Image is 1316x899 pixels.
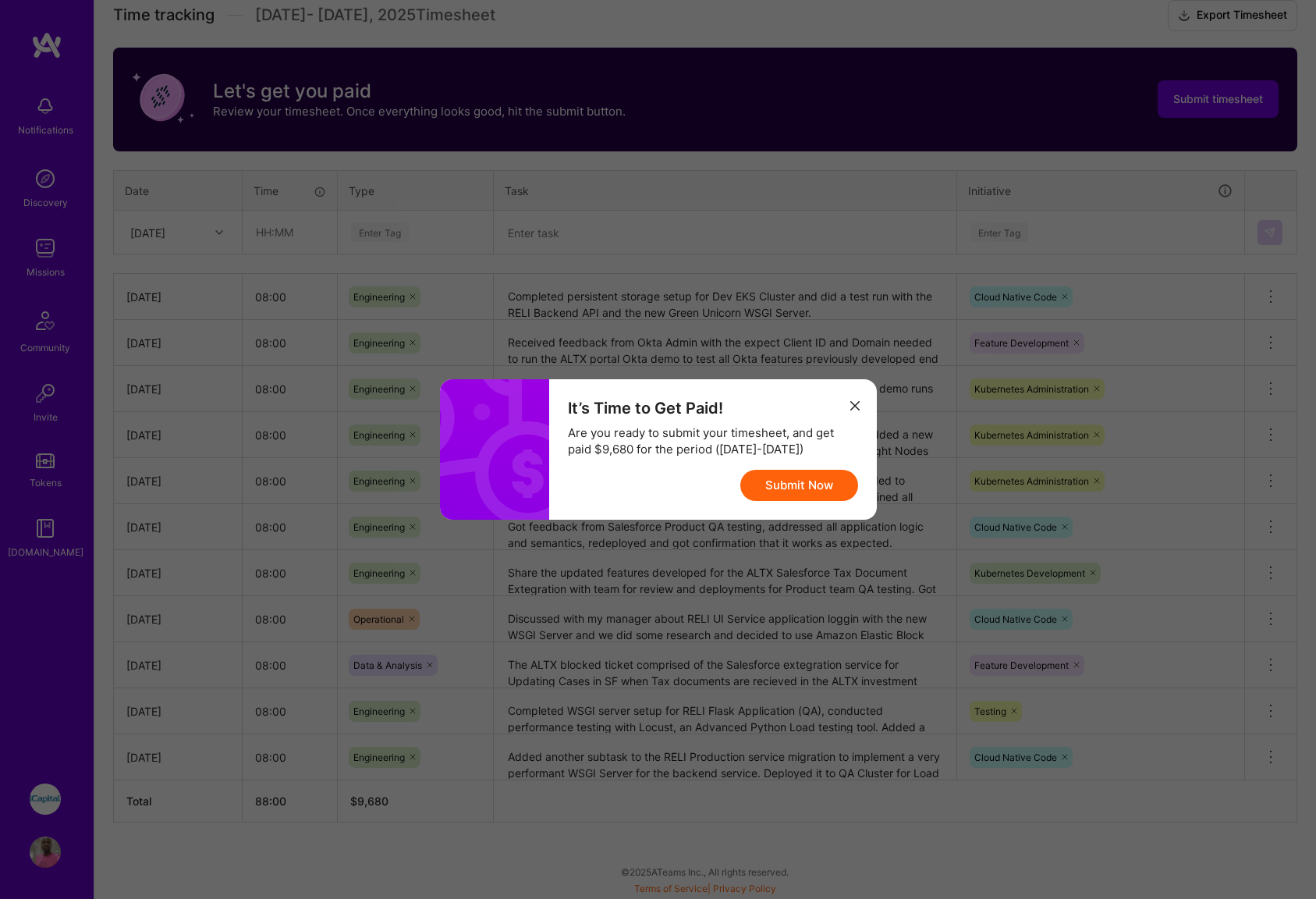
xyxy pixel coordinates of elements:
[568,425,858,457] div: Are you ready to submit your timesheet, and get paid $9,680 for the period ([DATE]-[DATE])
[740,470,858,501] button: Submit Now
[850,401,860,410] i: icon Close
[568,398,858,418] div: It’s Time to Get Paid!
[432,368,584,520] i: icon Money
[440,379,877,520] div: modal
